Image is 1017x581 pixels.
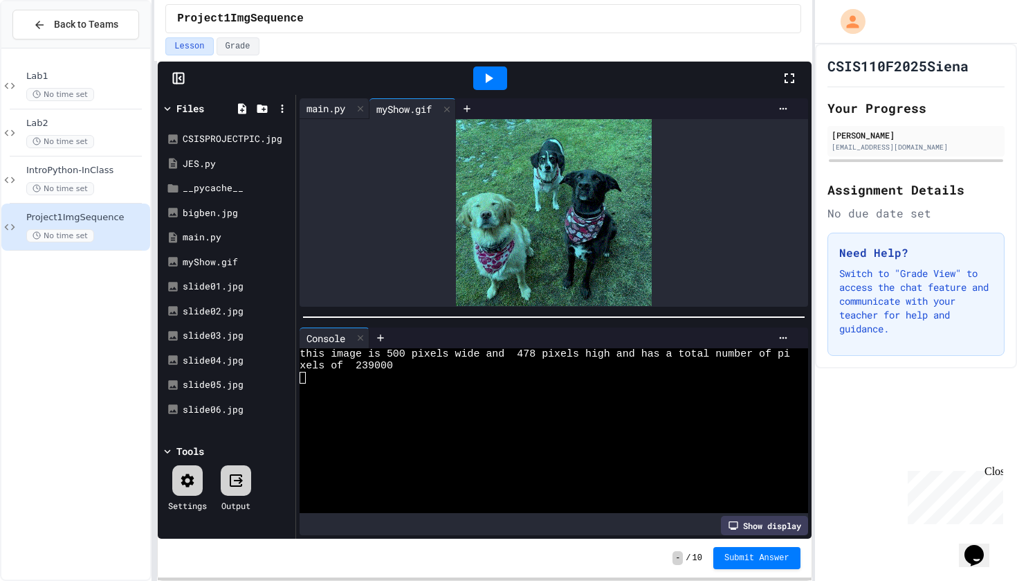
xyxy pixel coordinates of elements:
[26,229,94,242] span: No time set
[183,329,291,343] div: slide03.jpg
[300,360,393,372] span: xels of 239000
[183,403,291,417] div: slide06.jpg
[176,101,204,116] div: Files
[826,6,869,37] div: My Account
[300,348,790,360] span: this image is 500 pixels wide and 478 pixels high and has a total number of pi
[177,10,303,27] span: Project1ImgSequence
[827,98,1005,118] h2: Your Progress
[183,378,291,392] div: slide05.jpg
[217,37,259,55] button: Grade
[183,231,291,244] div: main.py
[839,244,993,261] h3: Need Help?
[686,553,690,564] span: /
[183,305,291,319] div: slide02.jpg
[693,553,702,564] span: 10
[300,331,352,346] div: Console
[6,6,95,88] div: Chat with us now!Close
[713,547,800,569] button: Submit Answer
[12,10,139,39] button: Back to Teams
[959,526,1003,567] iframe: chat widget
[168,499,207,512] div: Settings
[902,465,1003,524] iframe: chat widget
[369,98,456,119] div: myShow.gif
[26,118,147,129] span: Lab2
[26,165,147,177] span: IntroPython-InClass
[183,132,291,146] div: CSISPROJECTPIC.jpg
[724,553,789,564] span: Submit Answer
[183,206,291,220] div: bigben.jpg
[369,102,439,116] div: myShow.gif
[300,328,369,348] div: Console
[26,212,147,224] span: Project1ImgSequence
[839,267,993,336] p: Switch to "Grade View" to access the chat feature and communicate with your teacher for help and ...
[176,444,204,458] div: Tools
[827,56,969,75] h1: CSIS110F2025Siena
[300,98,369,119] div: main.py
[721,516,808,535] div: Show display
[183,181,291,195] div: __pycache__
[54,17,118,32] span: Back to Teams
[183,280,291,294] div: slide01.jpg
[183,157,291,171] div: JES.py
[832,129,1000,141] div: [PERSON_NAME]
[26,71,147,82] span: Lab1
[827,205,1005,222] div: No due date set
[183,256,291,269] div: myShow.gif
[672,551,683,565] span: -
[26,88,94,101] span: No time set
[832,142,1000,152] div: [EMAIL_ADDRESS][DOMAIN_NAME]
[221,499,250,512] div: Output
[300,101,352,116] div: main.py
[456,119,652,306] img: VnRt+AaarENr8ViOVGNMPrMm9ig+7VE7rWESZLFdqSJeJyftWHEKyVKHC1LRqCYUL6c6NjAbmVGTpDGpeAQaqgXR4Bbu4TLsa...
[26,135,94,148] span: No time set
[26,182,94,195] span: No time set
[827,180,1005,199] h2: Assignment Details
[165,37,213,55] button: Lesson
[183,354,291,368] div: slide04.jpg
